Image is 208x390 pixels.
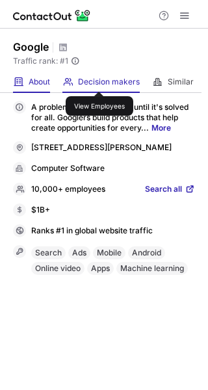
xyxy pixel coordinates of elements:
div: [STREET_ADDRESS][PERSON_NAME] [31,142,195,154]
span: Search all [145,184,182,196]
div: Ads [68,246,90,259]
span: Traffic rank: # 1 [13,57,68,66]
div: Machine learning [116,262,188,275]
div: Android [128,246,165,259]
span: About [29,77,50,87]
div: Online video [31,262,84,275]
a: Search all [145,184,195,196]
p: A problem isn't truly solved until it's solved for all. Googlers build products that help create ... [31,102,195,133]
a: More [151,123,171,133]
div: Apps [87,262,114,275]
h1: Google [13,39,49,55]
img: ContactOut v5.3.10 [13,8,91,23]
span: Similar [168,77,194,87]
span: Decision makers [78,77,140,87]
div: Mobile [93,246,125,259]
div: $1B+ [31,205,195,216]
p: 10,000+ employees [31,184,105,196]
div: Search [31,246,66,259]
div: Computer Software [31,163,195,175]
div: Ranks #1 in global website traffic [31,226,195,237]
